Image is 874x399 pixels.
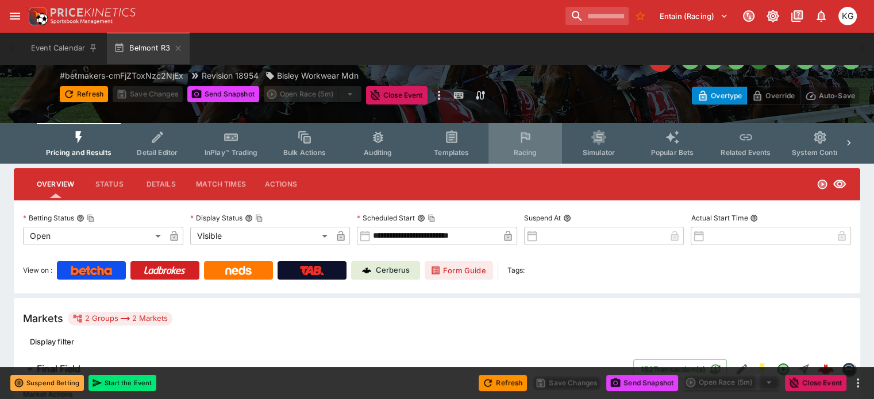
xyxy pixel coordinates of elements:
img: Sportsbook Management [51,19,113,24]
button: 152Transaction(s) [633,359,727,379]
svg: Open [776,362,790,376]
button: Copy To Clipboard [428,214,436,222]
a: Cerberus [351,261,420,280]
button: more [851,376,865,390]
button: Belmont R3 [107,32,190,64]
button: Documentation [787,6,807,26]
button: Match Times [187,171,255,198]
img: Neds [225,266,251,275]
button: Override [746,87,800,104]
button: Start the Event [88,375,156,391]
img: betmakers [842,363,855,375]
button: Edit Detail [731,359,752,379]
button: Connected to PK [738,6,759,26]
button: Suspend Betting [10,375,84,391]
span: System Controls [792,148,848,157]
button: Status [83,171,135,198]
button: Select Tenant [653,7,735,25]
div: Event type filters [37,123,837,164]
label: Tags: [507,261,525,280]
img: Betcha [71,266,112,275]
p: Revision 18954 [202,69,259,82]
img: PriceKinetics Logo [25,5,48,28]
a: 57c5fb4e-c7d9-4fcd-8c35-1dcca3583d59 [814,358,837,381]
button: Refresh [60,86,108,102]
button: Auto-Save [800,87,860,104]
p: Bisley Workwear Mdn [277,69,359,82]
button: Refresh [479,375,527,391]
button: Send Snapshot [606,375,678,391]
button: more [432,86,446,104]
button: Send Snapshot [187,86,259,102]
span: Auditing [364,148,392,157]
span: Related Events [721,148,771,157]
span: Racing [513,148,537,157]
svg: Open [817,179,828,190]
button: Copy To Clipboard [255,214,263,222]
button: Display filter [23,332,81,351]
button: SGM Enabled [752,359,773,379]
img: TabNZ [300,266,324,275]
button: Notifications [811,6,831,26]
span: InPlay™ Trading [205,148,257,157]
p: Copy To Clipboard [60,69,183,82]
button: Toggle light/dark mode [763,6,783,26]
button: Overview [28,171,83,198]
p: Auto-Save [819,90,855,102]
div: Open [23,227,165,245]
p: Display Status [190,213,242,223]
button: Close Event [366,86,428,104]
span: Bulk Actions [283,148,326,157]
label: View on : [23,261,52,280]
button: Overtype [692,87,747,104]
button: Kevin Gutschlag [835,3,860,29]
button: Final Field [14,358,633,381]
button: Copy To Clipboard [87,214,95,222]
span: Pricing and Results [46,148,111,157]
p: Betting Status [23,213,74,223]
div: 57c5fb4e-c7d9-4fcd-8c35-1dcca3583d59 [818,361,834,377]
button: Event Calendar [24,32,105,64]
button: Open [773,359,794,379]
span: Detail Editor [137,148,178,157]
img: PriceKinetics [51,8,136,17]
button: Actual Start Time [750,214,758,222]
button: Betting StatusCopy To Clipboard [76,214,84,222]
img: logo-cerberus--red.svg [818,361,834,377]
svg: Visible [833,177,846,191]
span: Popular Bets [650,148,694,157]
p: Overtype [711,90,742,102]
h6: Final Field [37,363,80,375]
img: Ladbrokes [144,266,186,275]
img: Cerberus [362,266,371,275]
div: Start From [692,87,860,104]
p: Actual Start Time [691,213,748,223]
button: Details [135,171,187,198]
p: Scheduled Start [357,213,415,223]
span: Simulator [583,148,615,157]
div: split button [264,86,361,102]
button: Suspend At [563,214,571,222]
div: Visible [190,227,332,245]
div: Bisley Workwear Mdn [265,69,359,82]
button: Actions [255,171,307,198]
div: split button [683,374,780,390]
p: Suspend At [524,213,561,223]
div: Kevin Gutschlag [838,7,857,25]
a: Form Guide [425,261,493,280]
p: Override [765,90,795,102]
button: No Bookmarks [631,7,649,25]
button: Scheduled StartCopy To Clipboard [417,214,425,222]
button: Display StatusCopy To Clipboard [245,214,253,222]
button: Straight [794,359,814,379]
input: search [565,7,629,25]
p: Cerberus [376,265,410,276]
span: Templates [434,148,469,157]
div: betmakers [842,362,856,376]
button: Close Event [785,375,846,391]
div: 2 Groups 2 Markets [72,312,168,326]
h5: Markets [23,312,63,325]
button: open drawer [5,6,25,26]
